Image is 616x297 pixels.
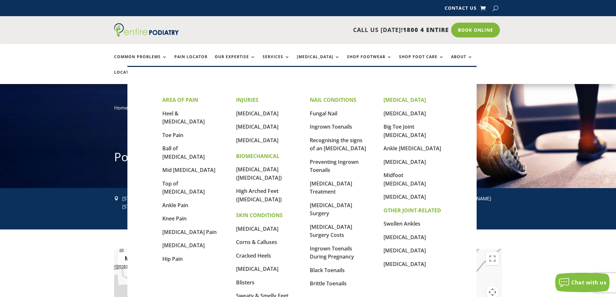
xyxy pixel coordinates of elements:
[384,207,441,214] strong: OTHER JOINT-RELATED
[114,149,502,168] h1: Podiatrist [PERSON_NAME]
[236,239,277,246] a: Corns & Calluses
[384,247,426,254] a: [MEDICAL_DATA]
[114,196,119,201] span: 
[162,96,198,103] strong: AREA OF PAIN
[384,234,426,241] a: [MEDICAL_DATA]
[236,137,278,144] a: [MEDICAL_DATA]
[162,145,205,160] a: Ball of [MEDICAL_DATA]
[162,110,205,125] a: Heel & [MEDICAL_DATA]
[236,252,271,259] a: Cracked Heels
[445,6,477,13] a: Contact Us
[236,212,283,219] strong: SKIN CONDITIONS
[399,55,444,69] a: Shop Foot Care
[236,166,282,181] a: [MEDICAL_DATA] ([MEDICAL_DATA])
[310,280,347,287] a: Brittle Toenails
[204,26,449,34] p: CALL US [DATE]!
[236,110,278,117] a: [MEDICAL_DATA]
[263,55,290,69] a: Services
[310,137,366,152] a: Recognising the signs of an [MEDICAL_DATA]
[114,104,128,111] a: Home
[117,252,144,265] button: Show street map
[310,123,352,130] a: Ingrown Toenails
[384,145,441,152] a: Ankle [MEDICAL_DATA]
[347,55,392,69] a: Shop Footwear
[236,96,258,103] strong: INJURIES
[162,255,183,262] a: Hip Pain
[162,215,187,222] a: Knee Pain
[310,202,352,217] a: [MEDICAL_DATA] Surgery
[236,153,279,160] strong: BIOMECHANICAL
[236,123,278,130] a: [MEDICAL_DATA]
[310,267,345,274] a: Black Toenails
[114,70,146,84] a: Locations
[384,220,420,227] a: Swollen Ankles
[122,195,205,211] p: [STREET_ADDRESS], [STREET_ADDRESS]
[236,187,282,203] a: High Arched Feet ([MEDICAL_DATA])
[114,32,179,38] a: Entire Podiatry
[162,166,215,174] a: Mid [MEDICAL_DATA]
[162,242,205,249] a: [MEDICAL_DATA]
[174,55,208,69] a: Pain Locator
[403,26,449,34] span: 1800 4 ENTIRE
[384,172,426,187] a: Midfoot [MEDICAL_DATA]
[310,180,352,196] a: [MEDICAL_DATA] Treatment
[236,279,254,286] a: Blisters
[384,96,426,103] strong: [MEDICAL_DATA]
[310,223,352,239] a: [MEDICAL_DATA] Surgery Costs
[384,110,426,117] a: [MEDICAL_DATA]
[114,23,179,37] img: logo (1)
[162,180,205,196] a: Top of [MEDICAL_DATA]
[384,260,426,268] a: [MEDICAL_DATA]
[297,55,340,69] a: [MEDICAL_DATA]
[384,158,426,165] a: [MEDICAL_DATA]
[162,132,183,139] a: Toe Pain
[310,245,354,260] a: Ingrown Toenails During Pregnancy
[114,103,502,117] nav: breadcrumb
[162,202,188,209] a: Ankle Pain
[384,193,426,200] a: [MEDICAL_DATA]
[310,110,337,117] a: Fungal Nail
[215,55,255,69] a: Our Expertise
[555,273,610,292] button: Chat with us
[310,96,356,103] strong: NAIL CONDITIONS
[114,55,167,69] a: Common Problems
[571,279,606,286] span: Chat with us
[236,225,278,232] a: [MEDICAL_DATA]
[162,228,217,236] a: [MEDICAL_DATA] Pain
[486,252,499,265] button: Toggle fullscreen view
[451,55,473,69] a: About
[451,23,500,37] a: Book Online
[384,123,426,139] a: Big Toe Joint [MEDICAL_DATA]
[236,265,278,272] a: [MEDICAL_DATA]
[310,158,359,174] a: Preventing Ingrown Toenails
